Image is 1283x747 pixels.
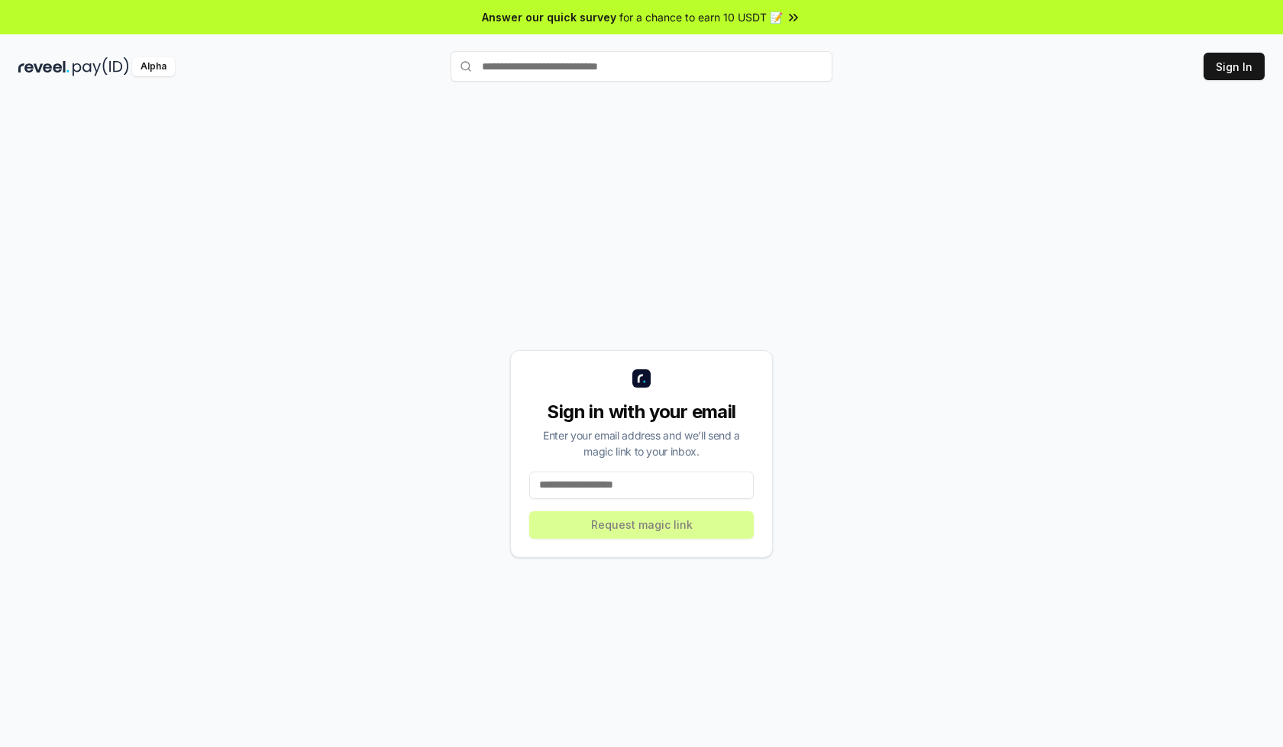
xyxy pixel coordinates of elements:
[529,400,754,424] div: Sign in with your email
[632,369,651,388] img: logo_small
[132,57,175,76] div: Alpha
[18,57,69,76] img: reveel_dark
[482,9,616,25] span: Answer our quick survey
[1204,53,1265,80] button: Sign In
[529,427,754,459] div: Enter your email address and we’ll send a magic link to your inbox.
[73,57,129,76] img: pay_id
[619,9,783,25] span: for a chance to earn 10 USDT 📝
